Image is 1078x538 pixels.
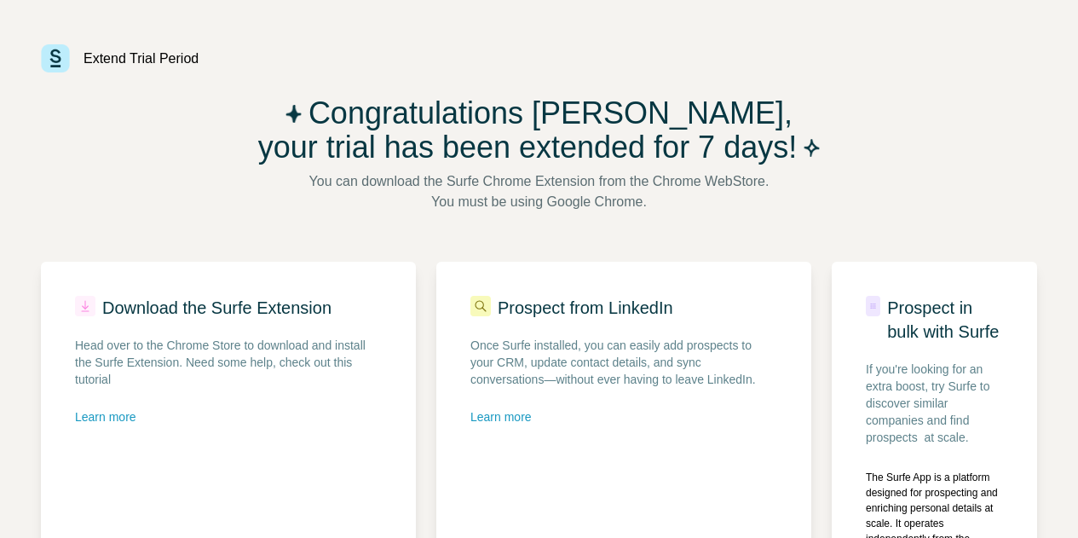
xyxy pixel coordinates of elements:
button: Learn more [470,408,532,425]
span: Head over to the Chrome Store to download and install the Surfe Extension. Need some help, check ... [75,337,382,388]
button: Learn more [75,408,136,425]
img: Icon Star Filled [804,130,820,165]
p: Download the Surfe Extension [102,296,331,320]
span: Congratulations [PERSON_NAME], [308,96,793,130]
span: Once Surfe installed, you can easily add prospects to your CRM, update contact details, and sync ... [470,337,777,388]
div: If you're looking for an extra boost, try Surfe to discover similar companies and find prospects ... [866,361,1003,446]
img: Icon Star Filled [285,96,302,130]
p: Prospect from LinkedIn [498,296,673,320]
p: Prospect in bulk with Surfe [887,296,1003,344]
div: Extend Trial Period [84,49,199,69]
span: You can download the Surfe Chrome Extension from the Chrome WebStore. [309,171,770,192]
img: Surfe - Surfe logo [41,44,70,72]
span: your trial has been extended for 7 days! [258,130,797,165]
span: You must be using Google Chrome. [431,192,647,212]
